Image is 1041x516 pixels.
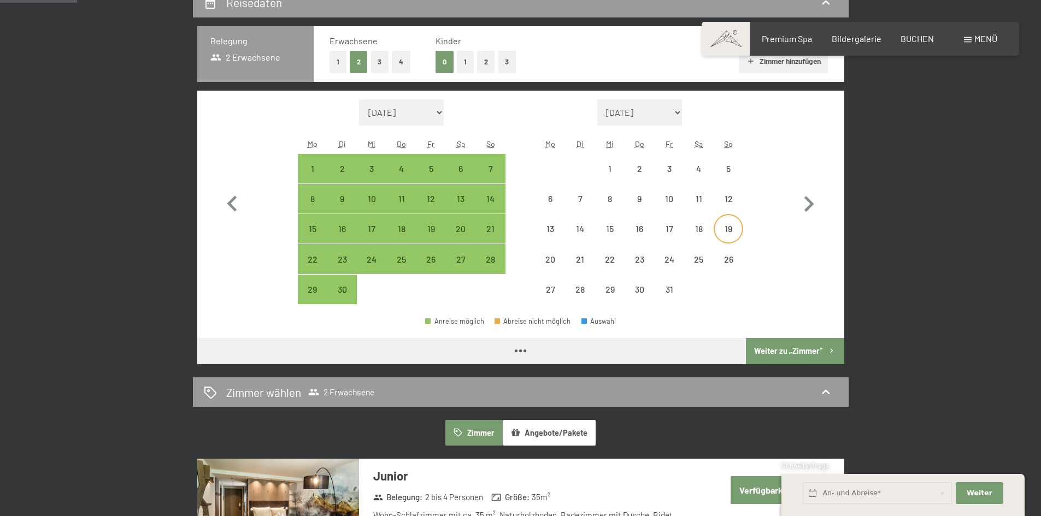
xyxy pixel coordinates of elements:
[216,99,248,305] button: Vorheriger Monat
[566,214,595,244] div: Tue Oct 14 2025
[793,99,825,305] button: Nächster Monat
[308,139,317,149] abbr: Montag
[330,35,378,46] span: Erwachsene
[503,420,596,445] button: Angebote/Pakete
[684,154,714,183] div: Anreise nicht möglich
[416,214,446,244] div: Fri Sep 19 2025
[327,154,357,183] div: Anreise möglich
[387,154,416,183] div: Thu Sep 04 2025
[425,318,484,325] div: Anreise möglich
[536,275,565,304] div: Mon Oct 27 2025
[350,51,368,73] button: 2
[595,154,625,183] div: Wed Oct 01 2025
[537,194,564,222] div: 6
[475,244,505,274] div: Sun Sep 28 2025
[596,255,624,282] div: 22
[606,139,614,149] abbr: Mittwoch
[739,49,828,73] button: Zimmer hinzufügen
[298,214,327,244] div: Mon Sep 15 2025
[387,244,416,274] div: Anreise möglich
[654,184,684,213] div: Anreise nicht möglich
[695,139,703,149] abbr: Samstag
[595,184,625,213] div: Wed Oct 08 2025
[477,164,504,192] div: 7
[595,214,625,244] div: Anreise nicht möglich
[327,184,357,213] div: Tue Sep 09 2025
[298,154,327,183] div: Anreise möglich
[299,285,326,312] div: 29
[714,244,743,274] div: Anreise nicht möglich
[595,154,625,183] div: Anreise nicht möglich
[446,244,475,274] div: Sat Sep 27 2025
[427,139,434,149] abbr: Freitag
[457,51,474,73] button: 1
[715,255,742,282] div: 26
[298,214,327,244] div: Anreise möglich
[417,224,445,252] div: 19
[417,255,445,282] div: 26
[446,154,475,183] div: Sat Sep 06 2025
[475,214,505,244] div: Anreise möglich
[536,214,565,244] div: Mon Oct 13 2025
[654,244,684,274] div: Anreise nicht möglich
[762,33,812,44] a: Premium Spa
[210,35,301,47] h3: Belegung
[358,255,385,282] div: 24
[595,244,625,274] div: Anreise nicht möglich
[328,164,356,192] div: 2
[724,139,733,149] abbr: Sonntag
[596,224,624,252] div: 15
[566,214,595,244] div: Anreise nicht möglich
[566,184,595,213] div: Anreise nicht möglich
[536,184,565,213] div: Anreise nicht möglich
[626,224,653,252] div: 16
[327,244,357,274] div: Tue Sep 23 2025
[387,244,416,274] div: Thu Sep 25 2025
[446,244,475,274] div: Anreise möglich
[368,139,375,149] abbr: Mittwoch
[655,285,683,312] div: 31
[425,491,483,503] span: 2 bis 4 Personen
[684,244,714,274] div: Sat Oct 25 2025
[357,184,386,213] div: Anreise möglich
[358,224,385,252] div: 17
[446,154,475,183] div: Anreise möglich
[416,244,446,274] div: Anreise möglich
[536,184,565,213] div: Mon Oct 06 2025
[625,214,654,244] div: Anreise nicht möglich
[714,214,743,244] div: Sun Oct 19 2025
[595,275,625,304] div: Wed Oct 29 2025
[436,35,461,46] span: Kinder
[566,244,595,274] div: Tue Oct 21 2025
[373,491,423,503] strong: Belegung :
[625,184,654,213] div: Thu Oct 09 2025
[298,184,327,213] div: Mon Sep 08 2025
[328,194,356,222] div: 9
[684,214,714,244] div: Anreise nicht möglich
[537,224,564,252] div: 13
[298,154,327,183] div: Mon Sep 01 2025
[358,164,385,192] div: 3
[532,491,550,503] span: 35 m²
[477,51,495,73] button: 2
[596,285,624,312] div: 29
[447,164,474,192] div: 6
[417,194,445,222] div: 12
[714,214,743,244] div: Anreise nicht möglich
[536,244,565,274] div: Anreise nicht möglich
[781,461,829,470] span: Schnellanfrage
[956,482,1003,505] button: Weiter
[210,51,281,63] span: 2 Erwachsene
[655,255,683,282] div: 24
[567,224,594,252] div: 14
[475,184,505,213] div: Sun Sep 14 2025
[625,184,654,213] div: Anreise nicht möglich
[327,214,357,244] div: Tue Sep 16 2025
[654,154,684,183] div: Fri Oct 03 2025
[974,33,997,44] span: Menü
[654,275,684,304] div: Anreise nicht möglich
[298,244,327,274] div: Anreise möglich
[416,244,446,274] div: Fri Sep 26 2025
[373,467,698,484] h3: Junior
[567,194,594,222] div: 7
